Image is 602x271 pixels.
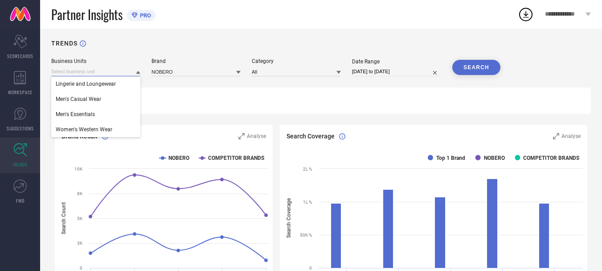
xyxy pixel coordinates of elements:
[523,155,579,161] text: COMPETITOR BRANDS
[303,200,312,204] text: 1L %
[61,202,67,234] tspan: Search Count
[7,53,33,59] span: SCORECARDS
[77,216,83,221] text: 5K
[7,125,34,132] span: SUGGESTIONS
[287,133,335,140] span: Search Coverage
[553,133,559,139] svg: Zoom
[152,58,241,64] div: Brand
[51,58,140,64] div: Business Units
[16,197,25,204] span: FWD
[352,58,441,65] div: Date Range
[51,67,140,76] input: Select business unit
[77,191,83,196] text: 8K
[238,133,245,139] svg: Zoom
[138,12,151,19] span: PRO
[168,155,189,161] text: NOBERO
[56,111,95,117] span: Men's Essentials
[51,76,140,92] div: Lingerie and Loungewear
[309,266,312,271] text: 0
[56,81,116,87] span: Lingerie and Loungewear
[51,92,140,107] div: Men's Casual Wear
[452,60,500,75] button: SEARCH
[518,6,534,22] div: Open download list
[51,107,140,122] div: Men's Essentials
[561,133,581,139] span: Analyse
[483,155,504,161] text: NOBERO
[74,167,83,171] text: 10K
[286,198,292,238] tspan: Search Coverage
[436,155,465,161] text: Top 1 Brand
[80,266,82,271] text: 0
[56,126,112,133] span: Women's Western Wear
[12,161,28,168] span: TRENDS
[8,89,33,96] span: WORKSPACE
[303,167,312,171] text: 2L %
[51,5,123,24] span: Partner Insights
[352,67,441,76] input: Select date range
[51,122,140,137] div: Women's Western Wear
[51,40,78,47] h1: TRENDS
[208,155,264,161] text: COMPETITOR BRANDS
[247,133,266,139] span: Analyse
[252,58,341,64] div: Category
[56,96,101,102] span: Men's Casual Wear
[77,241,83,246] text: 3K
[300,233,312,238] text: 50K %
